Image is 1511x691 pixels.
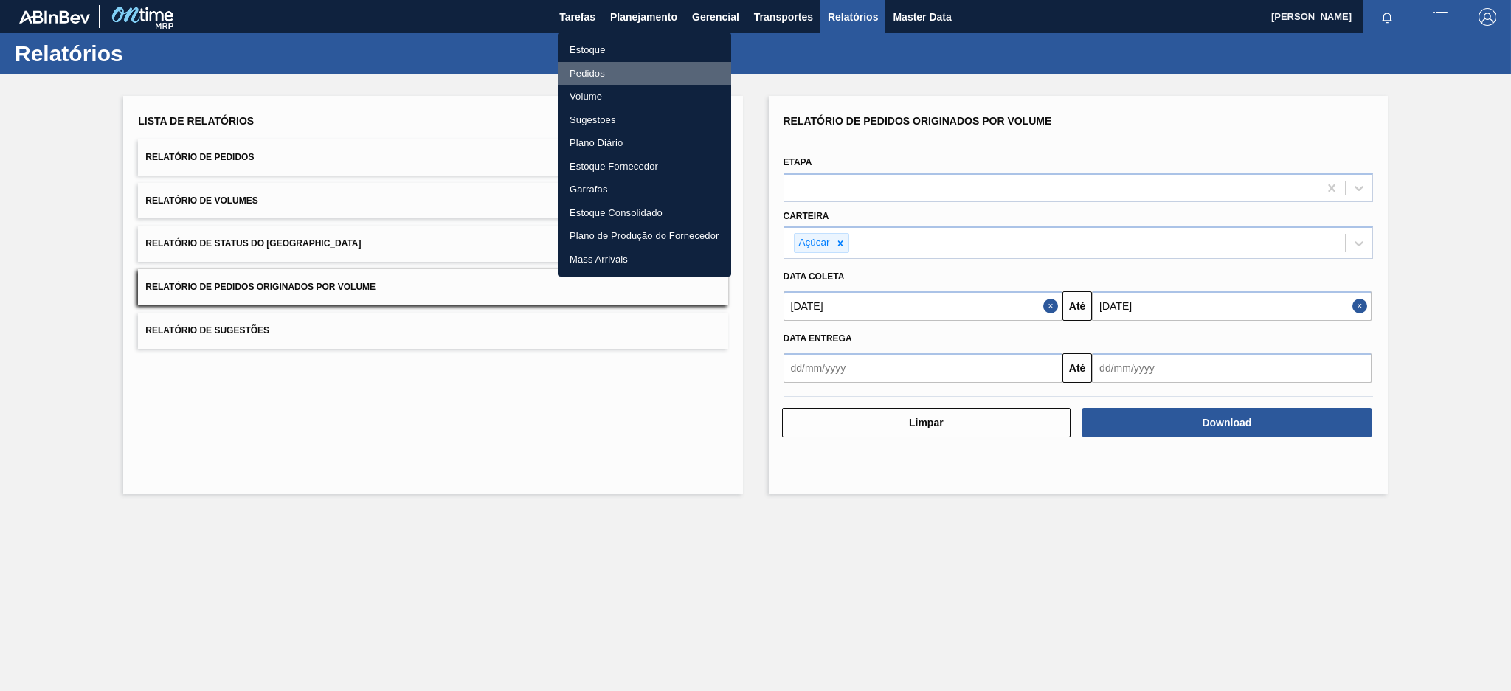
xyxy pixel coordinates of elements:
[558,131,731,155] a: Plano Diário
[558,178,731,201] a: Garrafas
[558,224,731,248] a: Plano de Produção do Fornecedor
[558,248,731,271] a: Mass Arrivals
[558,108,731,132] a: Sugestões
[558,85,731,108] a: Volume
[558,155,731,178] a: Estoque Fornecedor
[558,38,731,62] a: Estoque
[558,62,731,86] a: Pedidos
[558,201,731,225] a: Estoque Consolidado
